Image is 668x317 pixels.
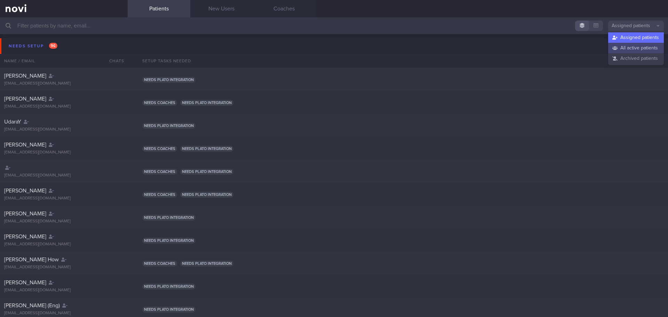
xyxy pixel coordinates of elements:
[4,81,124,86] div: [EMAIL_ADDRESS][DOMAIN_NAME]
[4,73,46,79] span: [PERSON_NAME]
[4,234,46,239] span: [PERSON_NAME]
[4,150,124,155] div: [EMAIL_ADDRESS][DOMAIN_NAME]
[7,41,59,51] div: Needs setup
[4,311,124,316] div: [EMAIL_ADDRESS][DOMAIN_NAME]
[142,123,196,129] span: Needs plato integration
[142,192,177,198] span: Needs coaches
[180,100,233,106] span: Needs plato integration
[4,196,124,201] div: [EMAIL_ADDRESS][DOMAIN_NAME]
[4,188,46,193] span: [PERSON_NAME]
[4,280,46,285] span: [PERSON_NAME]
[138,54,668,68] div: Setup tasks needed
[142,238,196,244] span: Needs plato integration
[4,257,59,262] span: [PERSON_NAME] How
[4,288,124,293] div: [EMAIL_ADDRESS][DOMAIN_NAME]
[4,265,124,270] div: [EMAIL_ADDRESS][DOMAIN_NAME]
[142,307,196,312] span: Needs plato integration
[608,21,664,31] button: Assigned patients
[49,43,57,49] span: 96
[142,77,196,83] span: Needs plato integration
[4,96,46,102] span: [PERSON_NAME]
[142,284,196,290] span: Needs plato integration
[180,169,233,175] span: Needs plato integration
[4,303,60,308] span: [PERSON_NAME] (Eng)
[608,43,664,53] button: All active patients
[142,215,196,221] span: Needs plato integration
[142,100,177,106] span: Needs coaches
[180,261,233,267] span: Needs plato integration
[4,104,124,109] div: [EMAIL_ADDRESS][DOMAIN_NAME]
[608,53,664,64] button: Archived patients
[142,146,177,152] span: Needs coaches
[142,261,177,267] span: Needs coaches
[142,169,177,175] span: Needs coaches
[4,242,124,247] div: [EMAIL_ADDRESS][DOMAIN_NAME]
[180,192,233,198] span: Needs plato integration
[100,54,128,68] div: Chats
[4,127,124,132] div: [EMAIL_ADDRESS][DOMAIN_NAME]
[4,142,46,148] span: [PERSON_NAME]
[608,32,664,43] button: Assigned patients
[180,146,233,152] span: Needs plato integration
[4,119,21,125] span: UdaraY
[4,219,124,224] div: [EMAIL_ADDRESS][DOMAIN_NAME]
[4,173,124,178] div: [EMAIL_ADDRESS][DOMAIN_NAME]
[4,211,46,216] span: [PERSON_NAME]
